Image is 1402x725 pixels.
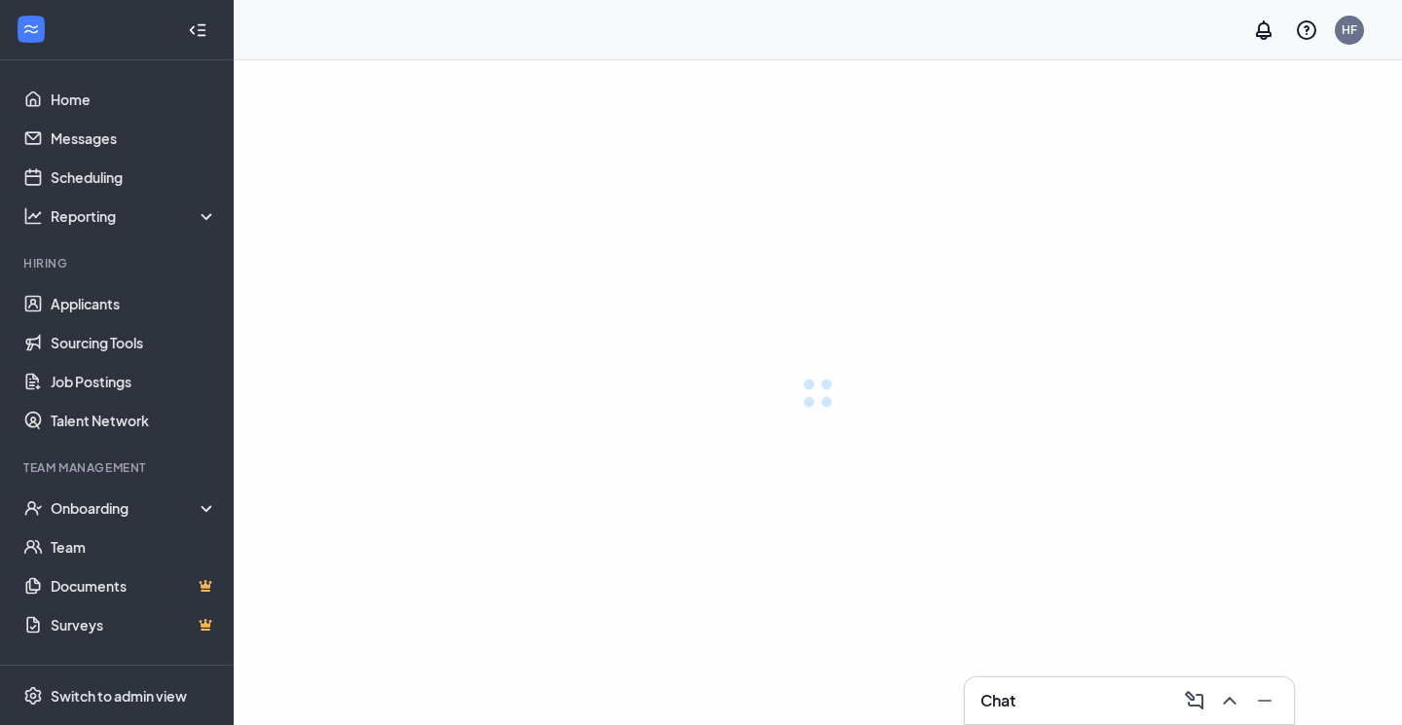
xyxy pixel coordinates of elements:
[51,80,217,119] a: Home
[51,119,217,158] a: Messages
[23,686,43,706] svg: Settings
[51,605,217,644] a: SurveysCrown
[23,206,43,226] svg: Analysis
[1183,689,1206,712] svg: ComposeMessage
[51,323,217,362] a: Sourcing Tools
[1247,685,1278,716] button: Minimize
[51,566,217,605] a: DocumentsCrown
[23,498,43,518] svg: UserCheck
[1177,685,1208,716] button: ComposeMessage
[51,206,218,226] div: Reporting
[51,686,187,706] div: Switch to admin view
[51,527,217,566] a: Team
[23,459,213,476] div: Team Management
[980,690,1015,711] h3: Chat
[51,401,217,440] a: Talent Network
[1212,685,1243,716] button: ChevronUp
[1253,689,1276,712] svg: Minimize
[1342,21,1357,38] div: HF
[51,284,217,323] a: Applicants
[1295,18,1318,42] svg: QuestionInfo
[1218,689,1241,712] svg: ChevronUp
[21,19,41,39] svg: WorkstreamLogo
[188,20,207,40] svg: Collapse
[51,158,217,197] a: Scheduling
[23,255,213,272] div: Hiring
[51,362,217,401] a: Job Postings
[1252,18,1275,42] svg: Notifications
[51,498,218,518] div: Onboarding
